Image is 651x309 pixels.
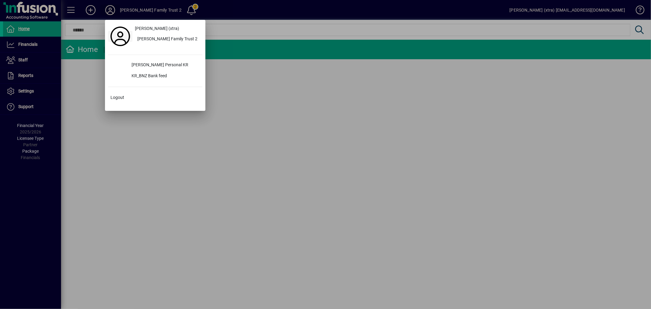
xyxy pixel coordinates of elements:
[108,71,202,82] button: KR_BNZ Bank feed
[132,34,202,45] button: [PERSON_NAME] Family Trust 2
[108,31,132,42] a: Profile
[110,94,124,101] span: Logout
[108,60,202,71] button: [PERSON_NAME] Personal KR
[135,25,179,32] span: [PERSON_NAME] (xtra)
[127,60,202,71] div: [PERSON_NAME] Personal KR
[108,92,202,103] button: Logout
[127,71,202,82] div: KR_BNZ Bank feed
[132,23,202,34] a: [PERSON_NAME] (xtra)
